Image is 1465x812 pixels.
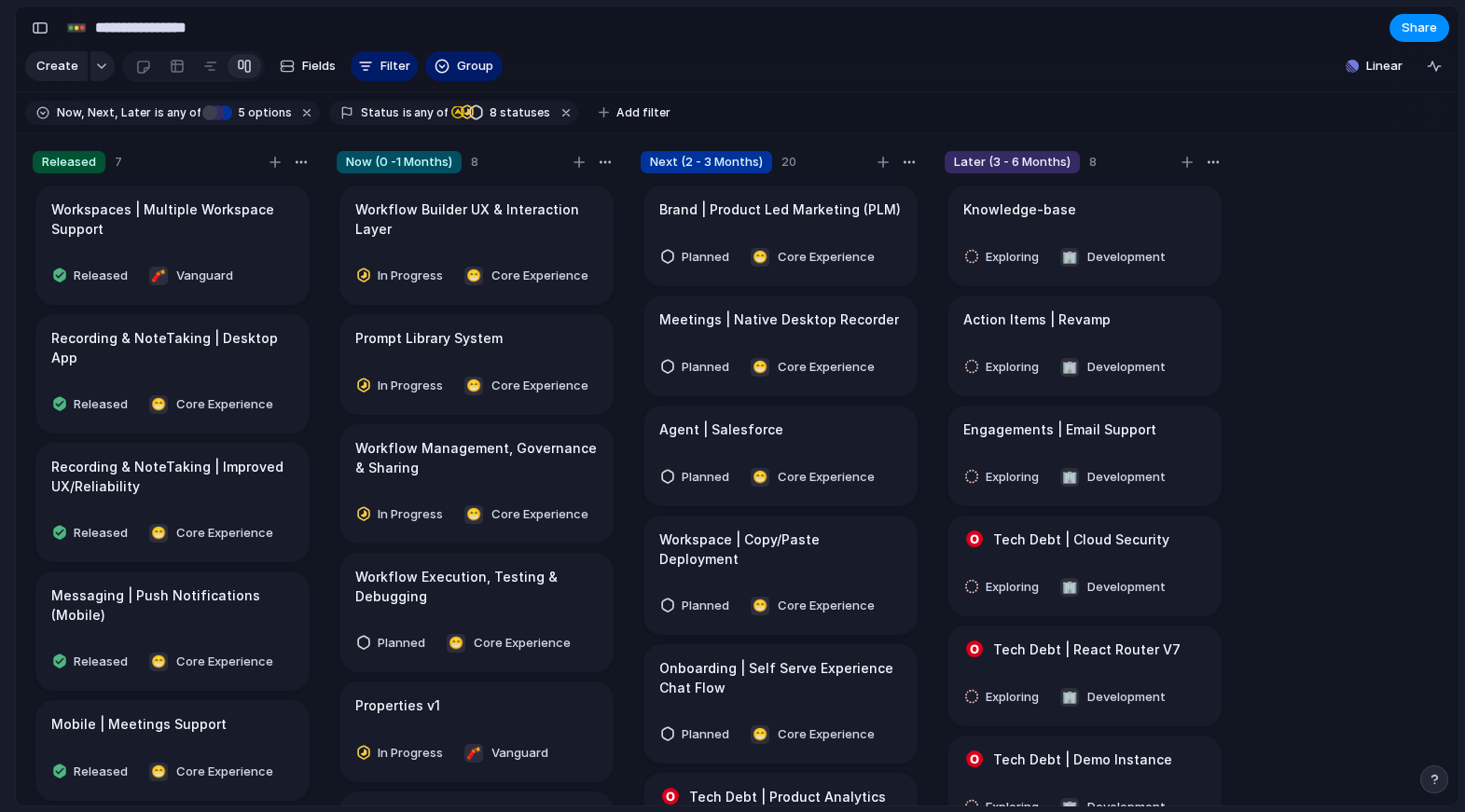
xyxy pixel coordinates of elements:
span: Exploring [986,688,1039,707]
h1: Action Items | Revamp [963,310,1111,330]
span: Released [74,267,128,285]
span: Development [1087,468,1166,487]
div: 🏢 [1060,248,1079,267]
button: 🧨Vanguard [459,738,553,768]
span: Development [1087,248,1166,267]
button: 😁Core Experience [144,518,278,548]
h1: Meetings | Native Desktop Recorder [659,310,899,330]
button: Fields [272,51,343,81]
h1: Prompt Library System [355,328,503,349]
button: 😁Core Experience [144,757,278,787]
div: Properties v1In Progress🧨Vanguard [339,681,614,782]
span: any of [164,104,200,121]
span: Core Experience [474,634,571,653]
button: Exploring [959,682,1051,712]
button: 😁Core Experience [745,591,879,621]
button: 😁Core Experience [459,371,593,401]
button: Add filter [587,100,682,126]
button: Planned [655,462,741,492]
div: Agent | SalesforcePlanned😁Core Experience [643,406,918,506]
button: 😁Core Experience [745,352,879,382]
button: In Progress [351,371,455,401]
h1: Recording & NoteTaking | Improved UX/Reliability [51,457,294,496]
span: 8 [471,153,478,172]
button: Planned [351,628,437,658]
h1: Workspace | Copy/Paste Deployment [659,530,902,569]
span: Released [74,395,128,414]
span: Planned [378,634,425,653]
span: Core Experience [778,468,875,487]
span: Core Experience [491,505,588,524]
span: Exploring [986,358,1039,377]
span: Core Experience [491,377,588,395]
span: Released [74,763,128,781]
div: Workflow Management, Governance & SharingIn Progress😁Core Experience [339,424,614,544]
span: Exploring [986,468,1039,487]
span: Now, Next, Later [57,104,151,121]
button: 🏢Development [1055,242,1170,272]
button: Create [25,51,88,81]
span: Core Experience [176,524,273,543]
div: Messaging | Push Notifications (Mobile)Released😁Core Experience [35,571,310,691]
div: Workspaces | Multiple Workspace SupportReleased🧨Vanguard [35,186,310,305]
h1: Recording & NoteTaking | Desktop App [51,328,294,367]
h1: Workspaces | Multiple Workspace Support [51,200,294,239]
div: Workflow Execution, Testing & DebuggingPlanned😁Core Experience [339,553,614,672]
span: Planned [682,597,729,615]
span: Core Experience [778,725,875,744]
span: Core Experience [778,248,875,267]
div: Mobile | Meetings SupportReleased😁Core Experience [35,700,310,801]
span: Exploring [986,248,1039,267]
div: 😁 [751,725,769,744]
div: Engagements | Email SupportExploring🏢Development [947,406,1222,506]
button: 😁Core Experience [745,462,879,492]
div: 😁 [751,358,769,377]
button: Filter [351,51,418,81]
span: Status [361,104,399,121]
button: In Progress [351,261,455,291]
h1: Tech Debt | Product Analytics [689,787,886,807]
button: Planned [655,352,741,382]
button: Released [47,518,140,548]
div: 😁 [149,395,168,414]
h1: Brand | Product Led Marketing (PLM) [659,200,901,220]
span: In Progress [378,505,443,524]
button: isany of [151,103,204,123]
span: Planned [682,725,729,744]
button: 8 statuses [449,103,554,123]
h1: Workflow Builder UX & Interaction Layer [355,200,598,239]
span: Core Experience [176,763,273,781]
div: Recording & NoteTaking | Desktop AppReleased😁Core Experience [35,314,310,434]
span: Core Experience [176,653,273,671]
button: 😁Core Experience [745,242,879,272]
h1: Agent | Salesforce [659,420,783,440]
button: 😁Core Experience [144,647,278,677]
span: Planned [682,468,729,487]
span: is [155,104,164,121]
button: isany of [399,103,452,123]
span: In Progress [378,377,443,395]
span: 5 [232,105,248,119]
h1: Workflow Execution, Testing & Debugging [355,567,598,606]
button: In Progress [351,500,455,530]
div: 😁 [149,524,168,543]
div: 😁 [464,505,483,524]
span: 20 [781,153,796,172]
button: Exploring [959,462,1051,492]
div: 🧨 [149,267,168,285]
span: Planned [682,358,729,377]
span: Core Experience [778,358,875,377]
span: Core Experience [176,395,273,414]
h1: Tech Debt | React Router V7 [993,640,1181,660]
span: Development [1087,358,1166,377]
button: 😁Core Experience [459,500,593,530]
h1: Properties v1 [355,695,440,716]
span: 8 [1089,153,1097,172]
span: Create [36,57,78,76]
button: Released [47,261,140,291]
button: Planned [655,242,741,272]
span: Core Experience [491,267,588,285]
button: 🏢Development [1055,682,1170,712]
div: 😁 [464,377,483,395]
h1: Knowledge-base [963,200,1076,220]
